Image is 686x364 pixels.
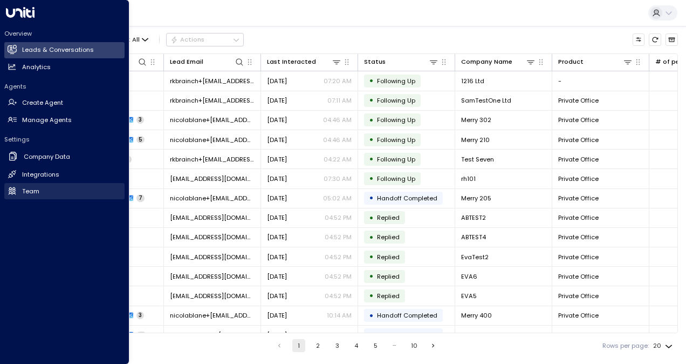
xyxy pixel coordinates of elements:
span: 3 [136,312,144,319]
a: Manage Agents [4,112,125,128]
span: EVA5 [461,292,477,300]
span: Private Office [558,213,599,222]
div: Product [558,57,633,67]
span: Sep 16, 2025 [267,272,287,281]
span: Private Office [558,253,599,261]
span: rayan@hotmail.com [170,174,255,183]
div: Lead Email [170,57,244,67]
button: Customize [633,33,645,46]
span: Replied [377,213,400,222]
span: Sep 16, 2025 [267,213,287,222]
button: Archived Leads [666,33,678,46]
div: Product [558,57,584,67]
span: Merry 210 [461,136,490,144]
span: Merry 400 [461,311,492,320]
div: Last Interacted [267,57,341,67]
span: nicolablane+210@hotmail.com [170,136,255,144]
div: Lead Email [170,57,203,67]
span: ABTEST4 [461,233,486,241]
span: Replied [377,272,400,281]
div: • [369,269,374,284]
h2: Team [22,187,39,196]
p: 04:52 PM [325,272,352,281]
span: EVA6 [461,272,477,281]
div: Company Name [461,57,512,67]
span: Private Office [558,272,599,281]
span: Testing Eva LTD [461,331,508,339]
span: ABTEST2 [461,213,486,222]
div: • [369,191,374,205]
div: • [369,308,374,323]
span: Sep 16, 2025 [267,253,287,261]
span: rkbrainch+1216@live.co.uk [170,77,255,85]
div: • [369,132,374,147]
span: Sep 19, 2025 [267,77,287,85]
span: Merry 205 [461,194,491,203]
span: Sep 17, 2025 [267,174,287,183]
p: 04:52 PM [325,253,352,261]
h2: Integrations [22,170,59,179]
span: 7 [136,194,145,202]
span: Private Office [558,116,599,124]
span: eva@tog.io [170,253,255,261]
div: Button group with a nested menu [166,33,244,46]
span: rh101 [461,174,476,183]
span: Handoff Completed [377,331,437,339]
h2: Settings [4,135,125,144]
span: Sep 19, 2025 [267,136,287,144]
span: rkbrainch+0919@live.co.uk [170,155,255,164]
h2: Agents [4,82,125,91]
div: • [369,171,374,186]
span: 5 [136,136,145,144]
div: Actions [170,36,204,43]
span: Sep 16, 2025 [267,233,287,241]
span: Handoff Completed [377,311,437,320]
button: Actions [166,33,244,46]
span: 1216 Ltd [461,77,484,85]
span: Private Office [558,331,599,339]
div: Status [364,57,386,67]
a: Leads & Conversations [4,42,125,58]
h2: Manage Agents [22,116,72,125]
div: Company Name [461,57,536,67]
p: 05:02 AM [323,194,352,203]
a: Integrations [4,166,125,183]
p: 07:30 AM [324,174,352,183]
span: Sep 19, 2025 [267,96,287,105]
span: EvaTest2 [461,253,489,261]
span: nicolablane+400@hotmail.com [170,311,255,320]
a: Analytics [4,59,125,75]
div: • [369,211,374,225]
button: Go to next page [427,339,440,352]
div: • [369,113,374,127]
span: Refresh [649,33,661,46]
span: Following Up [377,116,415,124]
span: Sep 19, 2025 [267,155,287,164]
div: • [369,250,374,264]
span: Private Office [558,155,599,164]
p: 04:52 PM [325,213,352,222]
a: Create Agent [4,95,125,111]
span: Following Up [377,136,415,144]
p: 04:22 AM [324,155,352,164]
button: page 1 [292,339,305,352]
span: Private Office [558,311,599,320]
h2: Leads & Conversations [22,45,94,55]
span: Replied [377,253,400,261]
div: Status [364,57,438,67]
span: Private Office [558,233,599,241]
h2: Create Agent [22,98,63,107]
span: nicolablane+205@hotmail.com [170,194,255,203]
div: … [388,339,401,352]
div: • [369,288,374,303]
button: Go to page 10 [408,339,421,352]
span: eva6@tog.io [170,272,255,281]
div: • [369,230,374,245]
div: 20 [653,339,675,353]
div: • [369,328,374,342]
p: 04:52 PM [325,233,352,241]
span: abtest4@tog.io [170,233,255,241]
span: 14 [136,332,146,339]
span: Following Up [377,96,415,105]
button: Go to page 3 [331,339,344,352]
